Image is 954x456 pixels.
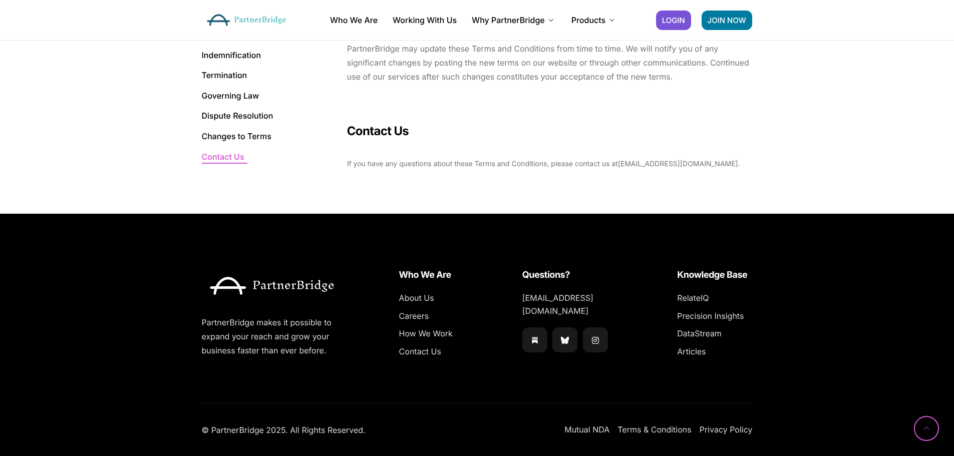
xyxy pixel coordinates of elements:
a: Contact Us [399,345,441,358]
h5: Questions? [522,269,629,282]
a: [EMAIL_ADDRESS][DOMAIN_NAME] [522,292,629,317]
a: Instagram [583,327,608,352]
a: Bluesky [552,327,577,352]
p: PartnerBridge makes it possible to expand your reach and grow your business faster than ever before. [202,315,339,357]
a: Working With Us [393,16,457,24]
span: LOGIN [662,17,685,24]
h5: Who We Are [399,269,474,282]
span: If you have any questions about these Terms and Conditions, please contact us at [347,160,740,168]
a: JOIN NOW [702,11,752,30]
span: PartnerBridge may update these Terms and Conditions from time to time. We will notify you of any ... [347,44,749,82]
a: Substack [522,327,547,352]
a: Products [571,16,617,24]
a: Terms & Conditions [617,423,691,436]
a: DataStream [677,327,722,340]
h5: Knowledge Base [677,269,752,282]
a: Precision Insights [677,310,744,323]
a: How We Work [399,327,453,340]
p: © PartnerBridge 2025. All Rights Reserved. [202,423,525,437]
a: Mutual NDA [564,423,609,436]
a: [EMAIL_ADDRESS][DOMAIN_NAME]. [618,160,740,168]
span: JOIN NOW [708,17,746,24]
a: Articles [677,345,706,358]
a: Privacy Policy [700,423,753,436]
a: Careers [399,310,429,323]
a: LOGIN [656,11,691,30]
a: Why PartnerBridge [472,16,556,24]
a: RelateIQ [677,292,709,305]
h3: Contact Us [347,124,753,139]
a: Who We Are [330,16,378,24]
a: About Us [399,292,434,305]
